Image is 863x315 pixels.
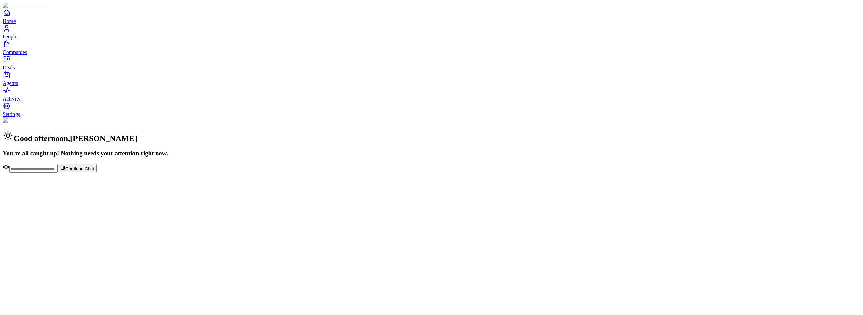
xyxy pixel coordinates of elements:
span: Deals [3,65,15,70]
h3: You're all caught up! Nothing needs your attention right now. [3,150,860,157]
span: Companies [3,49,27,55]
a: People [3,24,860,39]
a: Agents [3,71,860,86]
div: Continue Chat [3,164,860,173]
span: Continue Chat [65,166,94,171]
a: Companies [3,40,860,55]
button: Continue Chat [57,164,97,172]
h2: Good afternoon , [PERSON_NAME] [3,130,860,143]
img: Item Brain Logo [3,3,44,9]
span: Settings [3,111,20,117]
span: Activity [3,96,20,102]
span: Home [3,18,16,24]
a: Settings [3,102,860,117]
a: Home [3,9,860,24]
span: Agents [3,80,18,86]
span: People [3,34,18,39]
a: Activity [3,86,860,102]
a: Deals [3,55,860,70]
img: Background [3,117,34,123]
